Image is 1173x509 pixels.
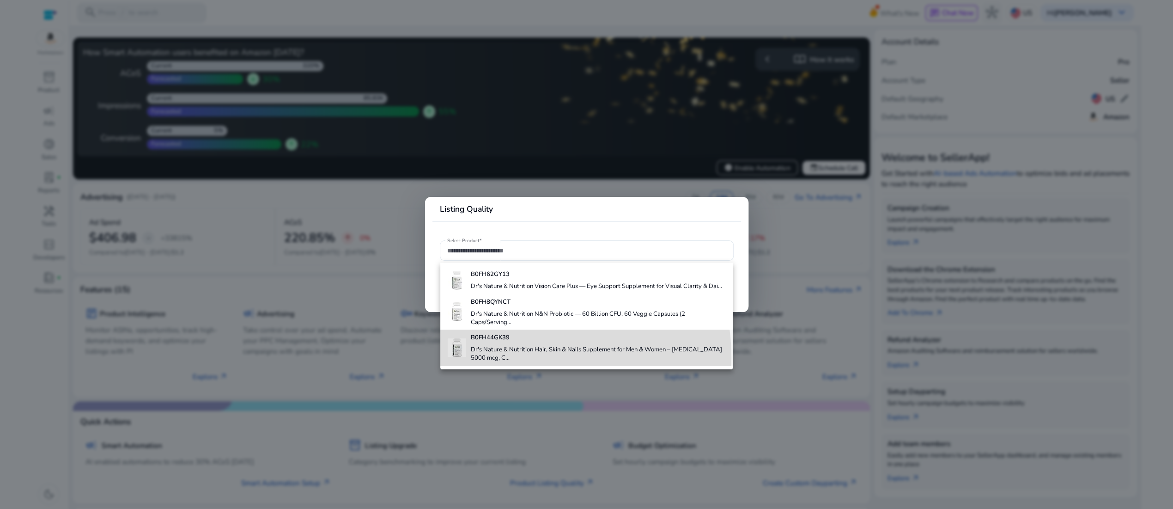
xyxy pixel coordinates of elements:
b: B0FH44GK39 [471,333,510,342]
h4: Dr's Nature & Nutrition N&N Probiotic — 60 Billion CFU, 60 Veggie Capsules (2 Caps/Serving... [471,310,725,326]
mat-label: Select Product* [447,237,481,244]
img: 41ICkUZHvFL._AC_US40_.jpg [448,338,466,357]
h4: Dr's Nature & Nutrition Hair, Skin & Nails Supplement for Men & Women – [MEDICAL_DATA] 5000 mcg, ... [471,346,725,362]
b: B0FH62GY13 [471,270,510,278]
b: B0FH8QYNCT [471,298,511,306]
img: 41swXBBDcwL._AC_US40_.jpg [448,302,466,321]
h4: Dr's Nature & Nutrition Vision Care Plus — Eye Support Supplement for Visual Clarity & Dai... [471,282,722,291]
img: 4177ud3iVrL._AC_US40_.jpg [448,271,466,289]
b: Listing Quality [440,203,493,215]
